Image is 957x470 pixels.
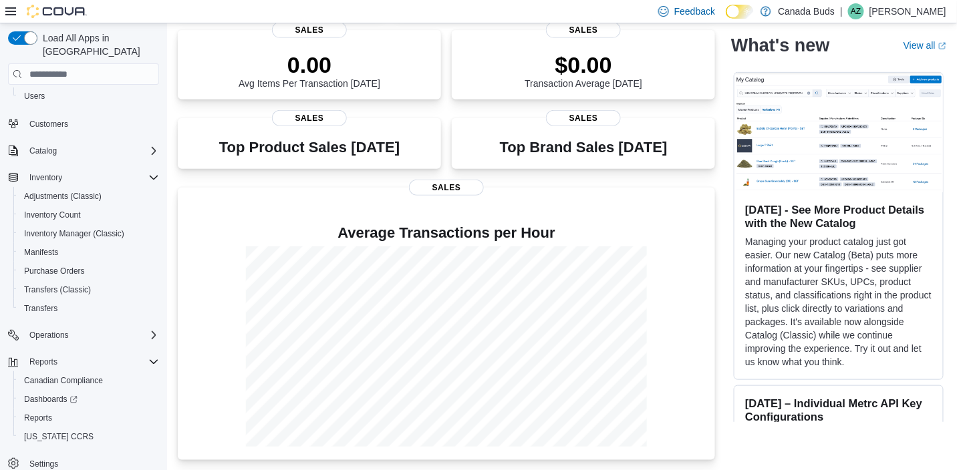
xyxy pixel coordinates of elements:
button: Catalog [24,143,62,159]
a: Users [19,88,50,104]
div: Transaction Average [DATE] [525,51,642,89]
button: Operations [24,327,74,343]
span: Inventory Count [24,210,81,220]
input: Dark Mode [726,5,754,19]
button: Reports [24,354,63,370]
h3: [DATE] - See More Product Details with the New Catalog [745,203,932,230]
a: Reports [19,410,57,426]
span: Sales [409,180,484,196]
a: Customers [24,116,74,132]
span: Settings [29,459,58,469]
a: [US_STATE] CCRS [19,429,99,445]
h3: Top Product Sales [DATE] [219,140,400,156]
span: Feedback [674,5,715,18]
span: Canadian Compliance [24,375,103,386]
span: Customers [29,119,68,130]
span: Operations [29,330,69,340]
button: Users [13,87,164,105]
span: Reports [29,357,57,367]
span: Purchase Orders [24,266,85,276]
button: Catalog [3,142,164,160]
a: Manifests [19,244,63,260]
span: Inventory Count [19,207,159,223]
button: Operations [3,326,164,344]
span: Catalog [29,146,57,156]
span: Users [19,88,159,104]
button: Customers [3,113,164,133]
p: Canada Buds [778,3,835,19]
button: Reports [3,352,164,371]
p: $0.00 [525,51,642,78]
span: Transfers (Classic) [24,284,91,295]
span: Transfers (Classic) [19,282,159,298]
a: View allExternal link [904,40,946,51]
a: Canadian Compliance [19,373,108,389]
span: Manifests [19,244,159,260]
h3: Top Brand Sales [DATE] [500,140,668,156]
h4: Average Transactions per Hour [188,225,704,241]
span: Manifests [24,247,58,258]
button: Canadian Compliance [13,371,164,390]
span: Dashboards [24,394,78,405]
button: Inventory [24,170,67,186]
a: Dashboards [19,391,83,407]
h3: [DATE] – Individual Metrc API Key Configurations [745,397,932,423]
button: Manifests [13,243,164,262]
h2: What's new [731,35,829,56]
span: Inventory Manager (Classic) [19,226,159,242]
span: Canadian Compliance [19,373,159,389]
span: Sales [546,22,621,38]
span: Inventory [29,172,62,183]
img: Cova [27,5,87,18]
span: Catalog [24,143,159,159]
p: | [840,3,843,19]
span: Reports [19,410,159,426]
span: Adjustments (Classic) [24,191,102,202]
span: Inventory [24,170,159,186]
span: Adjustments (Classic) [19,188,159,204]
span: Washington CCRS [19,429,159,445]
button: Reports [13,409,164,427]
span: Reports [24,413,52,423]
span: Inventory Manager (Classic) [24,228,124,239]
span: Sales [272,110,347,126]
svg: External link [938,42,946,50]
a: Dashboards [13,390,164,409]
button: Inventory [3,168,164,187]
span: Sales [546,110,621,126]
span: Transfers [24,303,57,314]
p: [PERSON_NAME] [869,3,946,19]
p: 0.00 [239,51,380,78]
span: Reports [24,354,159,370]
span: Customers [24,115,159,132]
button: Adjustments (Classic) [13,187,164,206]
a: Purchase Orders [19,263,90,279]
span: AZ [851,3,861,19]
a: Inventory Count [19,207,86,223]
a: Transfers (Classic) [19,282,96,298]
span: Load All Apps in [GEOGRAPHIC_DATA] [37,31,159,58]
span: Sales [272,22,347,38]
span: Transfers [19,300,159,316]
span: Operations [24,327,159,343]
span: Dashboards [19,391,159,407]
button: Transfers [13,299,164,318]
button: Inventory Count [13,206,164,224]
div: Avg Items Per Transaction [DATE] [239,51,380,89]
span: [US_STATE] CCRS [24,431,94,442]
a: Adjustments (Classic) [19,188,107,204]
span: Purchase Orders [19,263,159,279]
button: Transfers (Classic) [13,280,164,299]
button: Purchase Orders [13,262,164,280]
button: Inventory Manager (Classic) [13,224,164,243]
span: Users [24,91,45,101]
a: Inventory Manager (Classic) [19,226,130,242]
button: [US_STATE] CCRS [13,427,164,446]
div: Aaron Zgud [848,3,864,19]
a: Transfers [19,300,63,316]
p: Managing your product catalog just got easier. Our new Catalog (Beta) puts more information at yo... [745,235,932,369]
